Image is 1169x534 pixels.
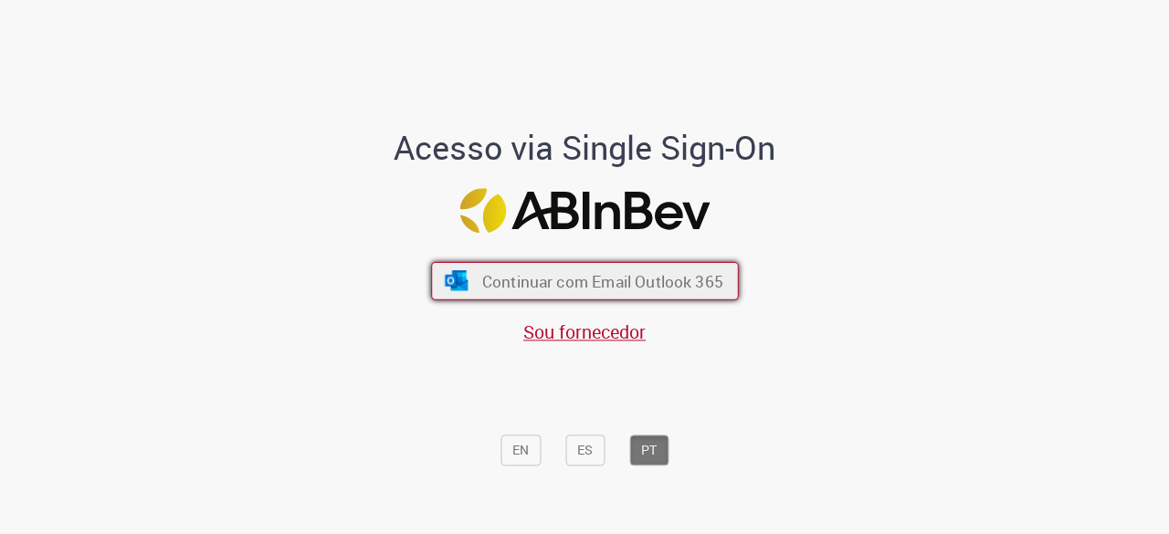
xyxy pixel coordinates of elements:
button: PT [629,435,669,466]
img: Logo ABInBev [459,188,710,233]
button: ícone Azure/Microsoft 360 Continuar com Email Outlook 365 [431,262,739,300]
h1: Acesso via Single Sign-On [332,131,838,167]
a: Sou fornecedor [523,319,646,344]
span: Continuar com Email Outlook 365 [481,271,722,292]
button: ES [565,435,605,466]
img: ícone Azure/Microsoft 360 [443,271,469,291]
button: EN [500,435,541,466]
